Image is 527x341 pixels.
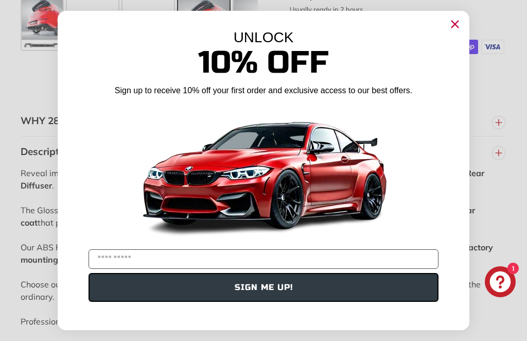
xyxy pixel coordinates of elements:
span: Sign up to receive 10% off your first order and exclusive access to our best offers. [115,86,412,95]
inbox-online-store-chat: Shopify online store chat [482,266,519,300]
span: UNLOCK [234,29,294,45]
button: SIGN ME UP! [89,273,438,302]
button: Close dialog [447,16,463,32]
input: YOUR EMAIL [89,249,438,269]
span: 10% Off [198,44,329,81]
img: Banner showing BMW 4 Series Body kit [135,100,392,245]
